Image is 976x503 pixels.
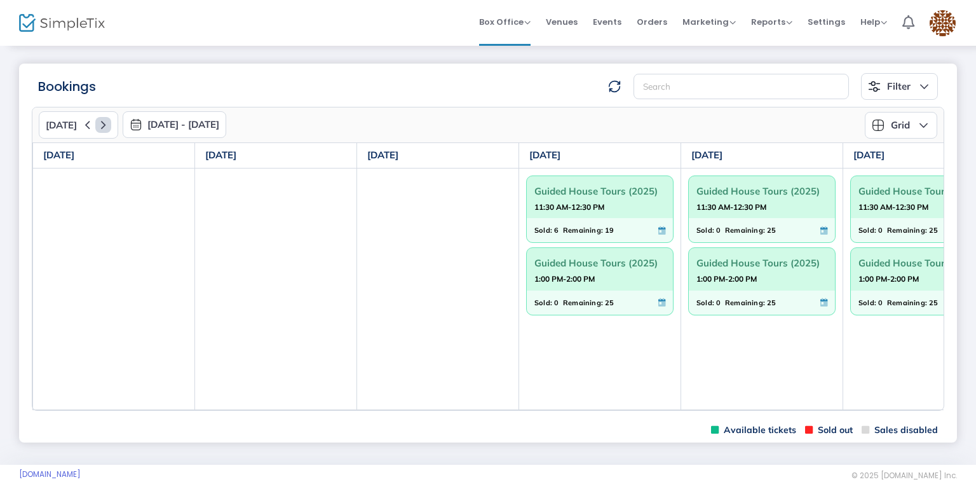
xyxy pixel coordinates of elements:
[534,223,552,237] span: Sold:
[534,253,665,273] span: Guided House Tours (2025)
[858,296,876,310] span: Sold:
[546,6,578,38] span: Venues
[929,296,938,310] span: 25
[634,74,849,100] input: Search
[554,296,559,310] span: 0
[725,296,765,310] span: Remaining:
[868,80,881,93] img: filter
[38,77,96,96] m-panel-title: Bookings
[681,143,843,169] th: [DATE]
[519,143,681,169] th: [DATE]
[534,181,665,201] span: Guided House Tours (2025)
[479,16,531,28] span: Box Office
[858,199,928,215] strong: 11:30 AM-12:30 PM
[696,271,757,287] strong: 1:00 PM-2:00 PM
[872,119,884,132] img: grid
[716,223,721,237] span: 0
[605,296,614,310] span: 25
[878,296,883,310] span: 0
[805,424,853,436] span: Sold out
[696,181,827,201] span: Guided House Tours (2025)
[33,143,195,169] th: [DATE]
[696,253,827,273] span: Guided House Tours (2025)
[711,424,796,436] span: Available tickets
[195,143,357,169] th: [DATE]
[725,223,765,237] span: Remaining:
[860,16,887,28] span: Help
[130,118,142,131] img: monthly
[563,296,603,310] span: Remaining:
[887,296,927,310] span: Remaining:
[767,296,776,310] span: 25
[19,469,81,479] a: [DOMAIN_NAME]
[123,111,226,138] button: [DATE] - [DATE]
[696,199,766,215] strong: 11:30 AM-12:30 PM
[716,296,721,310] span: 0
[851,471,957,481] span: © 2025 [DOMAIN_NAME] Inc.
[593,6,621,38] span: Events
[682,16,736,28] span: Marketing
[878,223,883,237] span: 0
[696,223,714,237] span: Sold:
[563,223,603,237] span: Remaining:
[696,296,714,310] span: Sold:
[858,271,919,287] strong: 1:00 PM-2:00 PM
[357,143,519,169] th: [DATE]
[862,424,938,436] span: Sales disabled
[751,16,792,28] span: Reports
[534,271,595,287] strong: 1:00 PM-2:00 PM
[929,223,938,237] span: 25
[865,112,937,139] button: Grid
[858,223,876,237] span: Sold:
[887,223,927,237] span: Remaining:
[39,111,118,139] button: [DATE]
[637,6,667,38] span: Orders
[46,120,77,131] span: [DATE]
[767,223,776,237] span: 25
[605,223,614,237] span: 19
[534,296,552,310] span: Sold:
[554,223,559,237] span: 6
[534,199,604,215] strong: 11:30 AM-12:30 PM
[608,80,621,93] img: refresh-data
[861,73,938,100] button: Filter
[808,6,845,38] span: Settings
